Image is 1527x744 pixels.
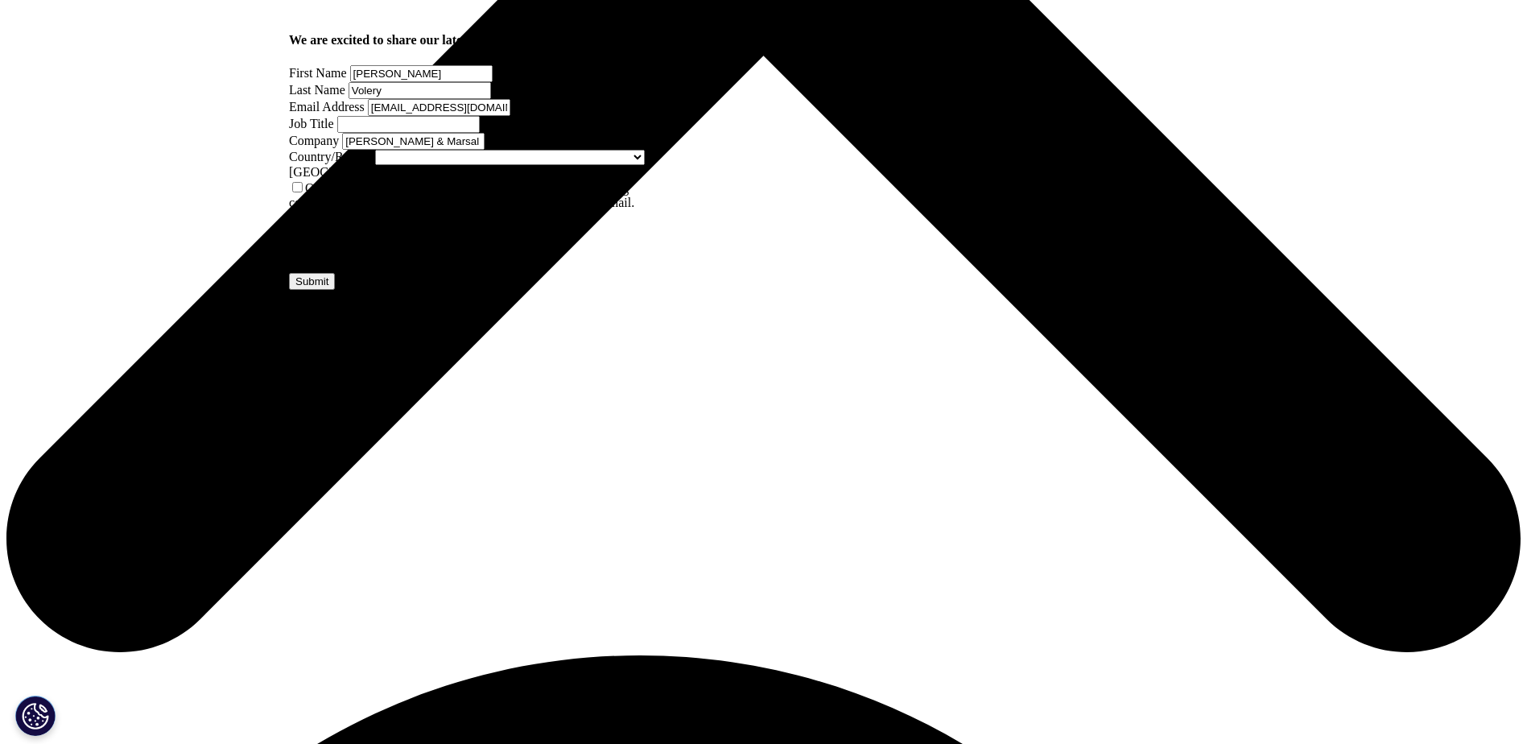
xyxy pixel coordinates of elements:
input: Opt-in - by selecting this box, I consent to receiving marketing communications and information a... [292,182,303,192]
label: First Name [289,66,347,80]
label: Opt-in - by selecting this box, I consent to receiving marketing communications and information a... [289,181,634,209]
label: Email Address [289,100,365,114]
iframe: reCAPTCHA [289,210,534,273]
h4: We are excited to share our latest thinking with you. [289,33,679,48]
span: France [289,165,420,179]
button: Cookies Settings [15,696,56,736]
label: Country/Region [289,150,372,163]
label: Job Title [289,117,334,130]
label: Last Name [289,83,345,97]
input: Submit [289,273,335,290]
label: Company [289,134,339,147]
